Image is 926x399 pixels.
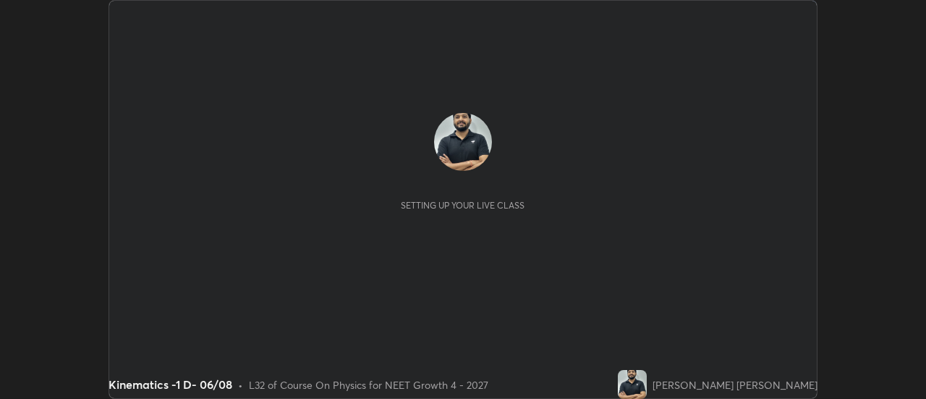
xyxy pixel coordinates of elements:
[238,377,243,392] div: •
[109,376,232,393] div: Kinematics -1 D- 06/08
[249,377,488,392] div: L32 of Course On Physics for NEET Growth 4 - 2027
[401,200,524,211] div: Setting up your live class
[434,113,492,171] img: 7d08814e4197425d9a92ec1182f4f26a.jpg
[653,377,817,392] div: [PERSON_NAME] [PERSON_NAME]
[618,370,647,399] img: 7d08814e4197425d9a92ec1182f4f26a.jpg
